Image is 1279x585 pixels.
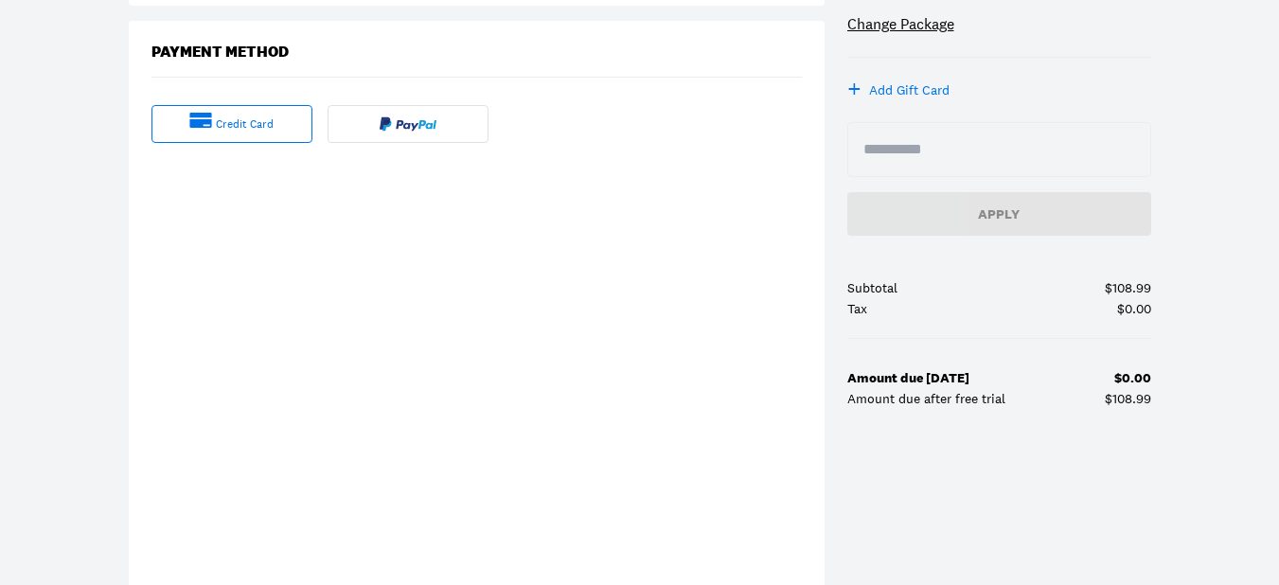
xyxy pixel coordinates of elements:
[380,116,436,132] img: Paypal fulltext logo
[847,281,897,294] div: Subtotal
[216,116,274,133] div: credit card
[847,302,867,315] div: Tax
[151,44,289,62] div: Payment Method
[847,192,1151,236] button: Apply
[847,392,1005,405] div: Amount due after free trial
[1105,392,1151,405] div: $108.99
[862,207,1136,221] div: Apply
[847,80,862,98] div: +
[847,369,969,386] b: Amount due [DATE]
[847,13,954,34] a: Change Package
[1114,369,1151,386] b: $0.00
[1105,281,1151,294] div: $108.99
[1117,302,1151,315] div: $0.00
[847,80,950,99] button: +Add Gift Card
[869,80,950,99] div: Add Gift Card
